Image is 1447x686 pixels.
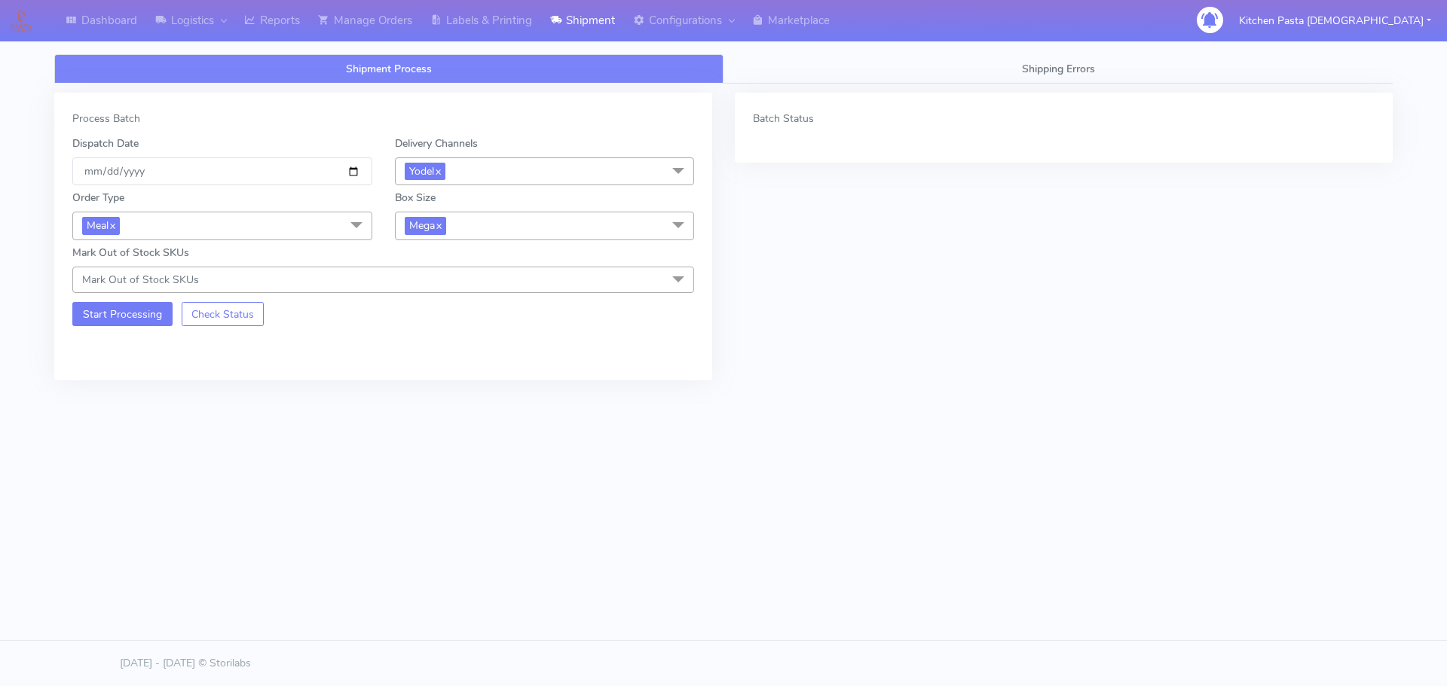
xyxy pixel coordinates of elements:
[72,245,189,261] label: Mark Out of Stock SKUs
[395,136,478,151] label: Delivery Channels
[72,302,173,326] button: Start Processing
[1228,5,1442,36] button: Kitchen Pasta [DEMOGRAPHIC_DATA]
[72,190,124,206] label: Order Type
[82,217,120,234] span: Meal
[182,302,265,326] button: Check Status
[753,111,1375,127] div: Batch Status
[82,273,199,287] span: Mark Out of Stock SKUs
[405,217,446,234] span: Mega
[435,217,442,233] a: x
[405,163,445,180] span: Yodel
[434,163,441,178] a: x
[54,54,1393,84] ul: Tabs
[72,136,139,151] label: Dispatch Date
[1022,62,1095,76] span: Shipping Errors
[109,217,115,233] a: x
[346,62,432,76] span: Shipment Process
[72,111,694,127] div: Process Batch
[395,190,436,206] label: Box Size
